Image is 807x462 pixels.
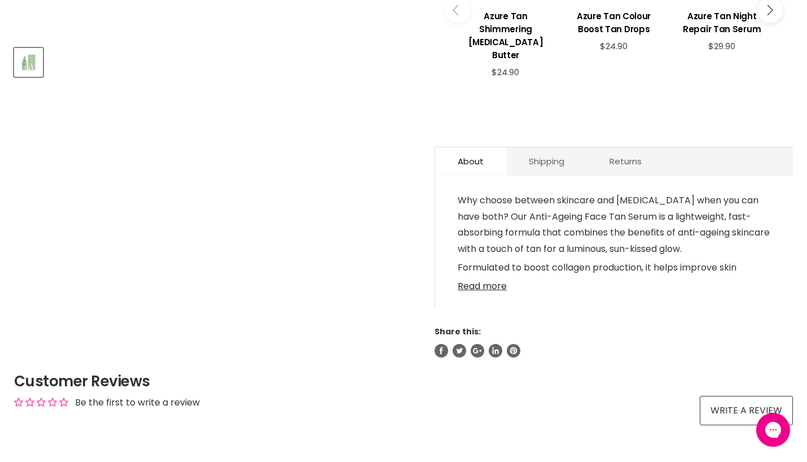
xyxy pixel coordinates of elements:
[14,396,68,409] div: Average rating is 0.00 stars
[458,260,770,343] p: Formulated to boost collagen production, it helps improve skin elasticity and reduce the appearan...
[12,45,417,77] div: Product thumbnails
[600,40,628,52] span: $24.90
[15,49,42,76] img: Azure Tan Anti-Ageing Tan Serum
[506,147,587,175] a: Shipping
[435,326,793,357] aside: Share this:
[457,1,554,67] a: View product:Azure Tan Shimmering Tanning Butter
[700,396,793,425] a: Write a review
[673,10,770,36] h3: Azure Tan Night Repair Tan Serum
[673,1,770,41] a: View product:Azure Tan Night Repair Tan Serum
[75,396,200,409] div: Be the first to write a review
[458,274,770,291] a: Read more
[587,147,664,175] a: Returns
[565,1,663,41] a: View product:Azure Tan Colour Boost Tan Drops
[565,10,663,36] h3: Azure Tan Colour Boost Tan Drops
[14,371,793,391] h2: Customer Reviews
[435,326,481,337] span: Share this:
[14,48,43,77] button: Azure Tan Anti-Ageing Tan Serum
[435,147,506,175] a: About
[492,66,519,78] span: $24.90
[751,409,796,451] iframe: Gorgias live chat messenger
[457,10,554,62] h3: Azure Tan Shimmering [MEDICAL_DATA] Butter
[458,193,770,260] p: Why choose between skincare and [MEDICAL_DATA] when you can have both? Our Anti-Ageing Face Tan S...
[708,40,735,52] span: $29.90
